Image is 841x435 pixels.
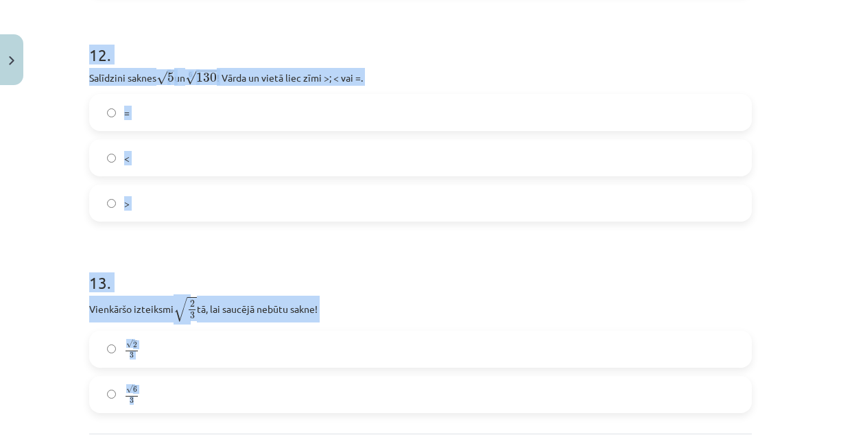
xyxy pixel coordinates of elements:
[185,71,196,85] span: √
[156,71,167,85] span: √
[107,108,116,117] input: =
[9,56,14,65] img: icon-close-lesson-0947bae3869378f0d4975bcd49f059093ad1ed9edebbc8119c70593378902aed.svg
[190,312,195,319] span: 3
[126,340,133,349] span: √
[89,21,752,64] h1: 12 .
[124,151,130,165] span: <
[89,68,752,86] p: Salīdzini saknes un ! Vārda un vietā liec zīmi >; < vai =.
[124,196,130,211] span: >
[196,73,217,82] span: 130
[133,387,137,393] span: 6
[174,297,187,322] span: √
[126,386,133,394] span: √
[89,249,752,292] h1: 13 .
[190,301,195,307] span: 2
[124,106,130,120] span: =
[107,154,116,163] input: <
[89,296,752,322] p: Vienkāršo izteiksmi tā, lai saucējā nebūtu sakne!
[167,73,174,82] span: 5
[130,353,134,359] span: 3
[107,199,116,208] input: >
[133,342,137,348] span: 2
[130,398,134,404] span: 3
